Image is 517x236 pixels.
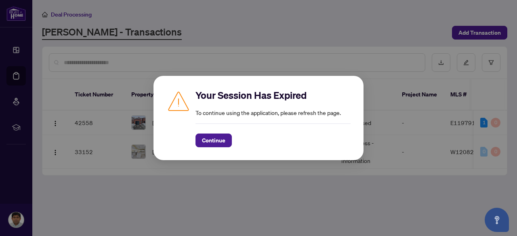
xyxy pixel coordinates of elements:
h2: Your Session Has Expired [195,89,351,102]
button: Open asap [485,208,509,232]
div: To continue using the application, please refresh the page. [195,89,351,147]
span: Continue [202,134,225,147]
button: Continue [195,134,232,147]
img: Caution icon [166,89,191,113]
